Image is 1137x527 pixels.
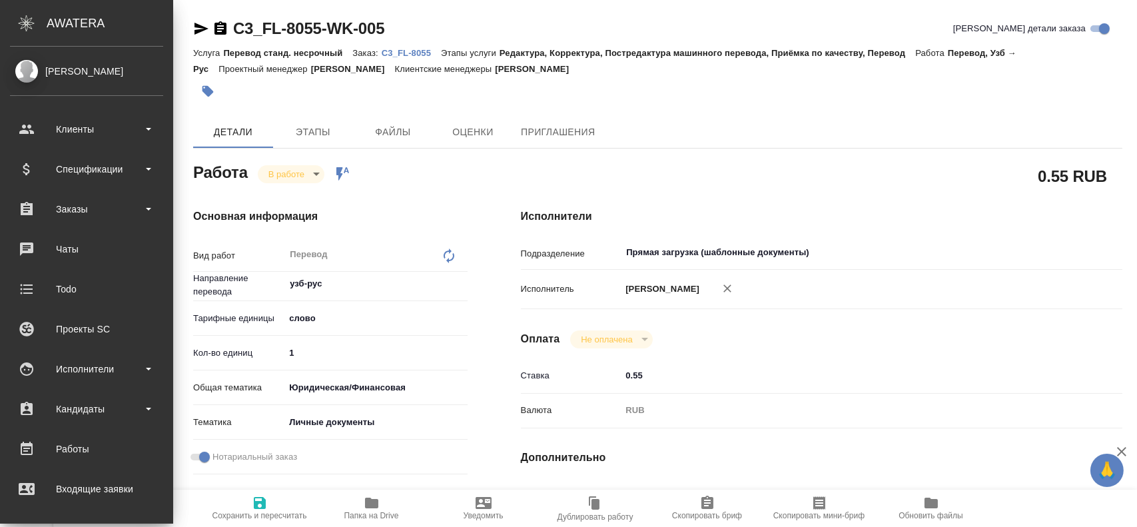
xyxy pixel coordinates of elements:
span: Оценки [441,124,505,141]
button: Добавить тэг [193,77,222,106]
p: Редактура, Корректура, Постредактура машинного перевода, Приёмка по качеству, Перевод [500,48,915,58]
h4: Оплата [521,331,560,347]
span: [PERSON_NAME] детали заказа [953,22,1086,35]
div: Спецификации [10,159,163,179]
p: Тарифные единицы [193,312,284,325]
span: Обновить файлы [899,511,963,520]
button: Уведомить [428,490,540,527]
div: Кандидаты [10,399,163,419]
h4: Исполнители [521,209,1122,225]
p: C3_FL-8055 [382,48,441,58]
button: Скопировать ссылку для ЯМессенджера [193,21,209,37]
p: Кол-во единиц [193,346,284,360]
span: Скопировать мини-бриф [773,511,865,520]
p: Общая тематика [193,381,284,394]
button: Не оплачена [577,334,636,345]
button: Скопировать ссылку [212,21,228,37]
button: Сохранить и пересчитать [204,490,316,527]
span: Уведомить [464,511,504,520]
p: Исполнитель [521,282,621,296]
button: Open [460,282,463,285]
a: C3_FL-8055 [382,47,441,58]
p: Направление перевода [193,272,284,298]
div: Исполнители [10,359,163,379]
div: слово [284,307,467,330]
button: Open [1065,251,1068,254]
span: Этапы [281,124,345,141]
div: [PERSON_NAME] [10,64,163,79]
button: Дублировать работу [540,490,651,527]
h2: 0.55 RUB [1038,165,1107,187]
div: Заказы [10,199,163,219]
div: В работе [258,165,324,183]
input: ✎ Введи что-нибудь [621,366,1072,385]
p: Перевод станд. несрочный [223,48,352,58]
span: Нотариальный заказ [212,450,297,464]
div: AWATERA [47,10,173,37]
span: Дублировать работу [558,512,633,522]
p: Этапы услуги [441,48,500,58]
button: В работе [264,169,308,180]
div: Проекты SC [10,319,163,339]
a: C3_FL-8055-WK-005 [233,19,384,37]
div: В работе [570,330,652,348]
div: Клиенты [10,119,163,139]
h4: Дополнительно [521,450,1122,466]
p: Услуга [193,48,223,58]
div: Личные документы [284,411,467,434]
button: Скопировать бриф [651,490,763,527]
span: Файлы [361,124,425,141]
span: Папка на Drive [344,511,399,520]
div: Входящие заявки [10,479,163,499]
input: ✎ Введи что-нибудь [284,343,467,362]
span: Детали [201,124,265,141]
button: Обновить файлы [875,490,987,527]
p: Тематика [193,416,284,429]
p: Ставка [521,369,621,382]
div: Работы [10,439,163,459]
h2: Работа [193,159,248,183]
div: RUB [621,399,1072,422]
p: Проектный менеджер [218,64,310,74]
input: Пустое поле [621,483,1072,502]
p: Работа [915,48,948,58]
p: Валюта [521,404,621,417]
button: 🙏 [1090,454,1124,487]
button: Папка на Drive [316,490,428,527]
a: Чаты [3,233,170,266]
span: 🙏 [1096,456,1118,484]
button: Скопировать мини-бриф [763,490,875,527]
p: [PERSON_NAME] [621,282,699,296]
span: Сохранить и пересчитать [212,511,307,520]
a: Проекты SC [3,312,170,346]
a: Todo [3,272,170,306]
p: Вид работ [193,249,284,263]
p: Заказ: [352,48,381,58]
a: Входящие заявки [3,472,170,506]
p: Последнее изменение [521,486,621,500]
p: Подразделение [521,247,621,261]
div: Чаты [10,239,163,259]
div: Todo [10,279,163,299]
p: Клиентские менеджеры [395,64,496,74]
div: Юридическая/Финансовая [284,376,467,399]
span: Скопировать бриф [672,511,742,520]
h4: Основная информация [193,209,468,225]
p: [PERSON_NAME] [495,64,579,74]
span: Приглашения [521,124,595,141]
a: Работы [3,432,170,466]
p: [PERSON_NAME] [311,64,395,74]
button: Удалить исполнителя [713,274,742,303]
